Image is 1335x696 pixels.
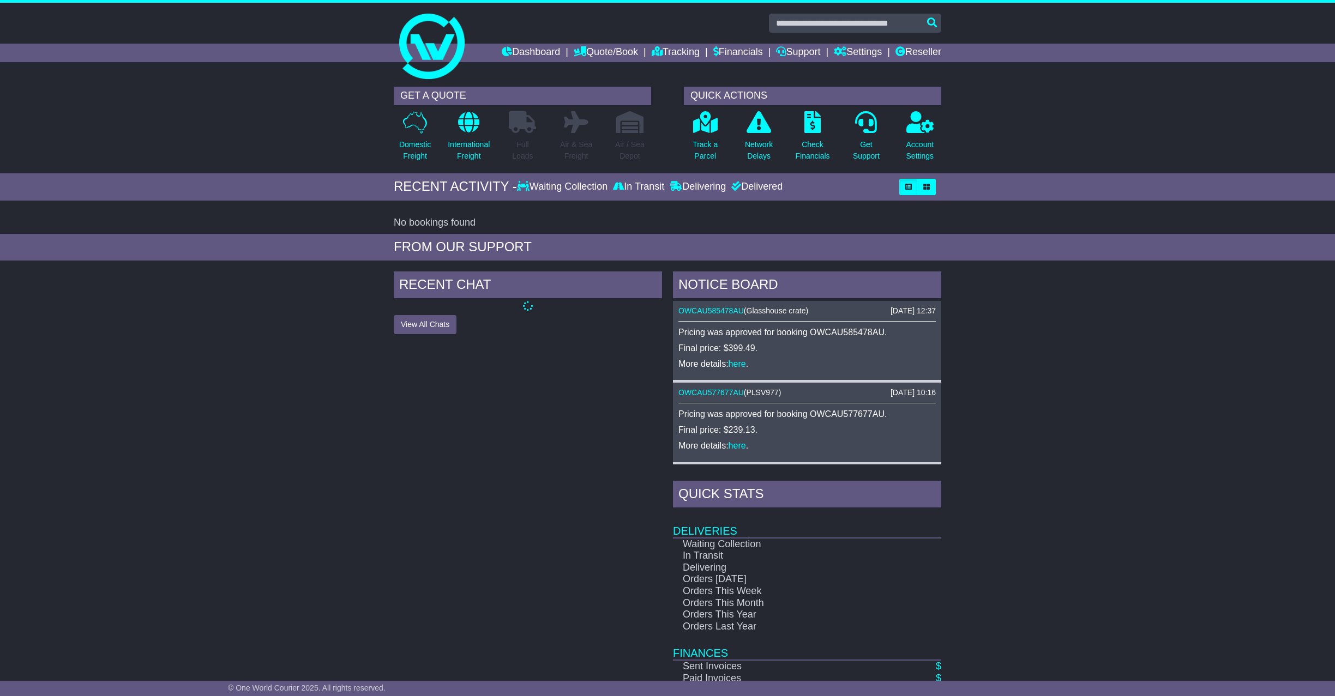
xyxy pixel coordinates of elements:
[673,562,903,574] td: Delivering
[502,44,560,62] a: Dashboard
[895,44,941,62] a: Reseller
[745,139,773,162] p: Network Delays
[852,111,880,168] a: GetSupport
[678,388,744,397] a: OWCAU577677AU
[394,87,651,105] div: GET A QUOTE
[394,271,662,301] div: RECENT CHAT
[744,111,773,168] a: NetworkDelays
[936,661,941,671] a: $
[853,139,880,162] p: Get Support
[610,181,667,193] div: In Transit
[673,597,903,609] td: Orders This Month
[673,585,903,597] td: Orders This Week
[673,538,903,550] td: Waiting Collection
[673,510,941,538] td: Deliveries
[574,44,638,62] a: Quote/Book
[684,87,941,105] div: QUICK ACTIONS
[560,139,592,162] p: Air & Sea Freight
[796,139,830,162] p: Check Financials
[693,139,718,162] p: Track a Parcel
[729,441,746,450] a: here
[399,139,431,162] p: Domestic Freight
[517,181,610,193] div: Waiting Collection
[891,306,936,316] div: [DATE] 12:37
[615,139,645,162] p: Air / Sea Depot
[906,139,934,162] p: Account Settings
[678,343,936,353] p: Final price: $399.49.
[795,111,831,168] a: CheckFinancials
[729,181,783,193] div: Delivered
[678,440,936,451] p: More details: .
[673,621,903,633] td: Orders Last Year
[394,217,941,229] div: No bookings found
[673,673,903,685] td: Paid Invoices
[678,425,936,435] p: Final price: $239.13.
[747,388,779,397] span: PLSV977
[678,359,936,369] p: More details: .
[678,327,936,337] p: Pricing was approved for booking OWCAU585478AU.
[692,111,718,168] a: Track aParcel
[673,660,903,673] td: Sent Invoices
[652,44,700,62] a: Tracking
[673,550,903,562] td: In Transit
[891,388,936,397] div: [DATE] 10:16
[509,139,536,162] p: Full Loads
[776,44,820,62] a: Support
[394,239,941,255] div: FROM OUR SUPPORT
[667,181,729,193] div: Delivering
[673,609,903,621] td: Orders This Year
[713,44,763,62] a: Financials
[678,306,936,316] div: ( )
[394,179,517,195] div: RECENT ACTIVITY -
[448,139,490,162] p: International Freight
[678,306,744,315] a: OWCAU585478AU
[394,315,456,334] button: View All Chats
[678,388,936,397] div: ( )
[673,481,941,510] div: Quick Stats
[673,573,903,585] td: Orders [DATE]
[936,673,941,683] a: $
[747,306,806,315] span: Glasshouse crate
[673,271,941,301] div: NOTICE BOARD
[729,359,746,368] a: here
[399,111,431,168] a: DomesticFreight
[678,409,936,419] p: Pricing was approved for booking OWCAU577677AU.
[228,683,386,692] span: © One World Courier 2025. All rights reserved.
[673,632,941,660] td: Finances
[906,111,935,168] a: AccountSettings
[447,111,490,168] a: InternationalFreight
[834,44,882,62] a: Settings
